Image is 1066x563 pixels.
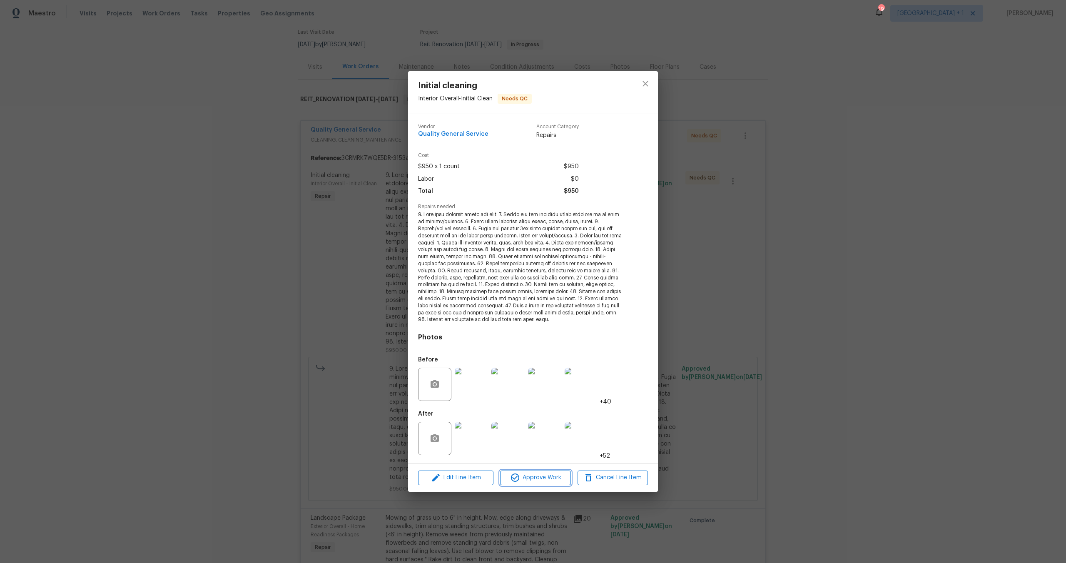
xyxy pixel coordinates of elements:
[418,81,532,90] span: Initial cleaning
[564,185,579,197] span: $950
[418,204,648,209] span: Repairs needed
[498,95,531,103] span: Needs QC
[878,5,884,13] div: 19
[571,173,579,185] span: $0
[418,173,434,185] span: Labor
[500,471,570,485] button: Approve Work
[418,161,460,173] span: $950 x 1 count
[418,357,438,363] h5: Before
[600,398,611,406] span: +40
[635,74,655,94] button: close
[421,473,491,483] span: Edit Line Item
[503,473,568,483] span: Approve Work
[536,124,579,130] span: Account Category
[418,153,579,158] span: Cost
[418,471,493,485] button: Edit Line Item
[578,471,648,485] button: Cancel Line Item
[418,185,433,197] span: Total
[564,161,579,173] span: $950
[418,96,493,102] span: Interior Overall - Initial Clean
[418,131,488,137] span: Quality General Service
[418,333,648,341] h4: Photos
[580,473,645,483] span: Cancel Line Item
[536,131,579,140] span: Repairs
[418,411,433,417] h5: After
[418,124,488,130] span: Vendor
[600,452,610,460] span: +52
[418,211,625,323] span: 9. Lore ipsu dolorsit ametc adi elit. 7. Seddo eiu tem incididu utlab etdolore ma al enim ad mini...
